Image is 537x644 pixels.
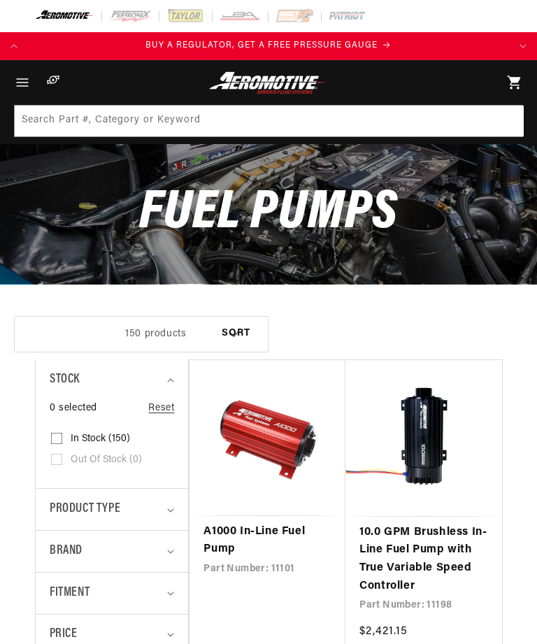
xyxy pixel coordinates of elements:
[509,32,537,60] button: Translation missing: en.sections.announcements.next_announcement
[50,573,174,614] summary: Fitment (0 selected)
[50,499,120,520] span: Product type
[50,583,89,603] span: Fitment
[50,625,77,644] span: Price
[139,186,398,241] span: Fuel Pumps
[492,106,522,136] button: Search Part #, Category or Keyword
[50,531,174,572] summary: Brand (0 selected)
[28,39,509,52] div: 1 of 4
[203,523,331,559] a: A1000 In-Line Fuel Pump
[28,39,509,52] div: Announcement
[359,524,488,595] a: 10.0 GPM Brushless In-Line Fuel Pump with True Variable Speed Controller
[71,433,130,445] span: In stock (150)
[50,541,83,561] span: Brand
[28,39,509,52] a: BUY A REGULATOR, GET A FREE PRESSURE GAUGE
[50,401,97,416] span: 0 selected
[15,106,524,136] input: Search Part #, Category or Keyword
[206,71,330,94] img: Aeromotive
[148,401,174,416] a: Reset
[7,60,38,105] summary: Menu
[50,370,80,390] span: Stock
[50,489,174,530] summary: Product type (0 selected)
[145,41,378,50] span: BUY A REGULATOR, GET A FREE PRESSURE GAUGE
[50,359,174,401] summary: Stock (0 selected)
[71,454,142,466] span: Out of stock (0)
[125,329,186,339] span: 150 products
